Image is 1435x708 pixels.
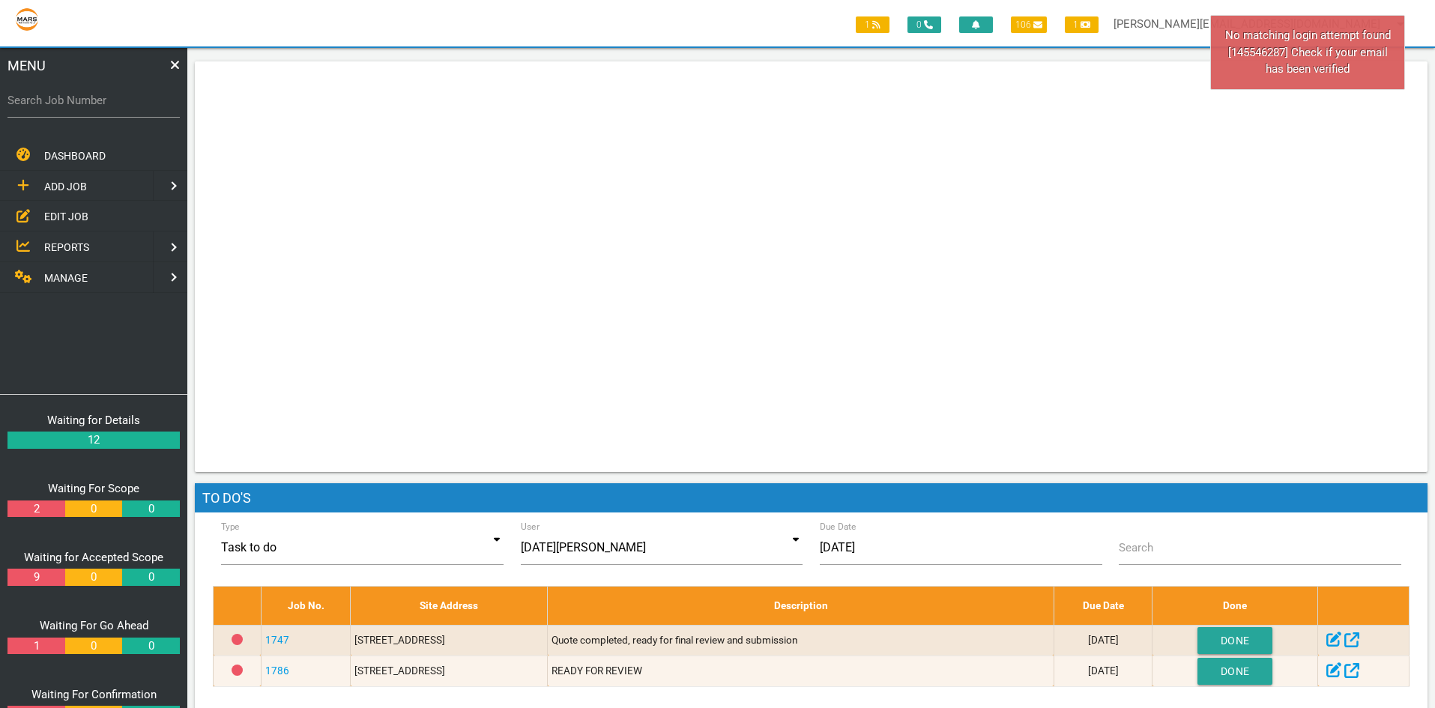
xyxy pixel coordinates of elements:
[261,587,351,625] th: Job No.
[15,7,39,31] img: s3file
[31,688,157,701] a: Waiting For Confirmation
[47,414,140,427] a: Waiting for Details
[65,500,122,518] a: 0
[122,500,179,518] a: 0
[1119,539,1153,557] label: Search
[521,520,540,533] label: User
[7,432,180,449] a: 12
[265,634,289,646] a: 1747
[195,483,1428,513] h1: To Do's
[44,241,89,253] span: REPORTS
[265,665,289,677] a: 1786
[820,520,857,533] label: Due Date
[44,150,106,162] span: DASHBOARD
[122,569,179,586] a: 0
[122,638,179,655] a: 0
[7,638,64,655] a: 1
[44,181,87,193] span: ADD JOB
[7,569,64,586] a: 9
[65,569,122,586] a: 0
[1152,587,1318,625] th: Done
[552,663,1049,678] p: READY FOR REVIEW
[221,520,240,533] label: Type
[65,638,122,655] a: 0
[1197,627,1272,654] button: Done
[548,587,1054,625] th: Description
[351,625,548,656] td: [STREET_ADDRESS]
[1197,658,1272,685] button: Done
[1054,587,1152,625] th: Due Date
[7,500,64,518] a: 2
[351,587,548,625] th: Site Address
[1054,656,1152,686] td: [DATE]
[44,211,88,223] span: EDIT JOB
[7,55,46,76] span: MENU
[7,92,180,109] label: Search Job Number
[1054,625,1152,656] td: [DATE]
[907,16,941,33] span: 0
[40,619,148,632] a: Waiting For Go Ahead
[48,482,139,495] a: Waiting For Scope
[351,656,548,686] td: [STREET_ADDRESS]
[856,16,889,33] span: 1
[24,551,163,564] a: Waiting for Accepted Scope
[44,272,88,284] span: MANAGE
[1011,16,1047,33] span: 106
[1065,16,1099,33] span: 1
[552,632,1049,647] p: Quote completed, ready for final review and submission
[1210,15,1405,90] div: No matching login attempt found [145546287] Check if your email has been verified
